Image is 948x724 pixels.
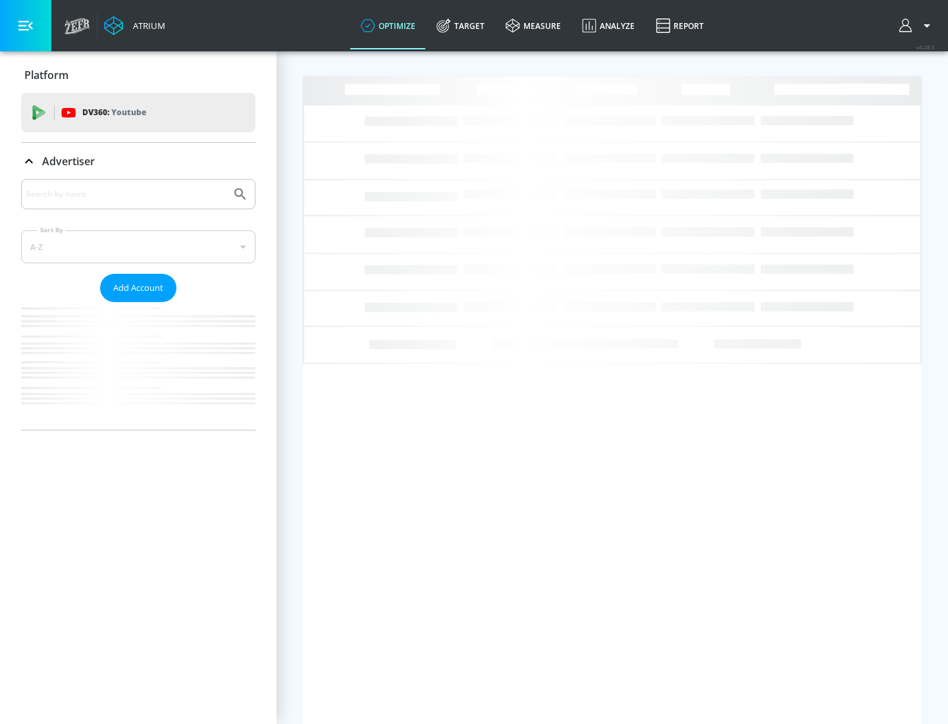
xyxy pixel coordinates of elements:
p: Advertiser [42,154,95,168]
a: Atrium [104,16,165,36]
a: measure [495,2,571,49]
label: Sort By [38,226,66,234]
p: Platform [24,68,68,82]
span: Add Account [113,280,163,296]
div: Advertiser [21,179,255,430]
nav: list of Advertiser [21,302,255,430]
div: A-Z [21,230,255,263]
a: Report [645,2,714,49]
button: Add Account [100,274,176,302]
p: Youtube [111,105,146,119]
div: Platform [21,57,255,93]
div: DV360: Youtube [21,93,255,132]
span: v 4.28.0 [916,43,935,51]
a: Analyze [571,2,645,49]
input: Search by name [26,186,226,203]
p: DV360: [82,105,146,120]
a: Target [426,2,495,49]
div: Atrium [128,20,165,32]
div: Advertiser [21,143,255,180]
a: optimize [350,2,426,49]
